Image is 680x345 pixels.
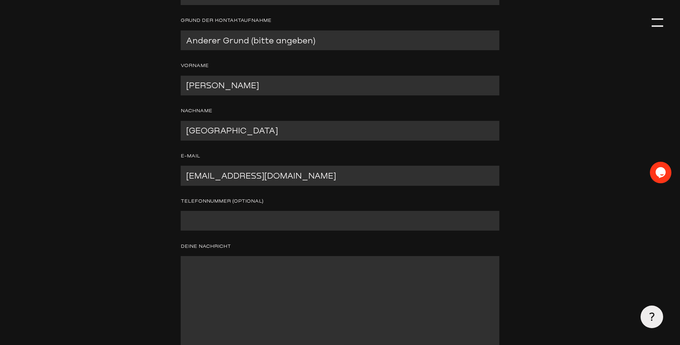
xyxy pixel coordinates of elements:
label: E-Mail [181,152,499,160]
iframe: chat widget [650,162,673,183]
label: Deine Nachricht [181,242,499,251]
label: Telefonnummer (optional) [181,197,499,205]
label: Nachname [181,107,499,115]
label: Grund der Kontaktaufnahme [181,16,499,25]
label: Vorname [181,61,499,70]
